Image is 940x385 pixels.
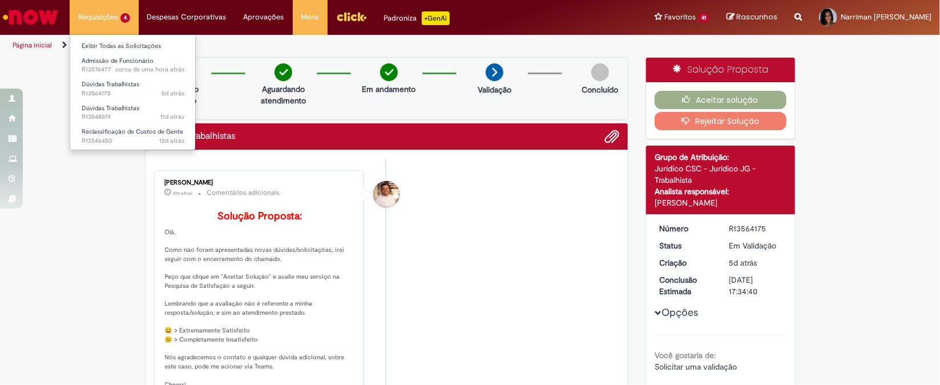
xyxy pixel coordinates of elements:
img: check-circle-green.png [275,63,292,81]
div: Jurídico CSC - Jurídico JG - Trabalhista [655,163,786,186]
b: Você gostaria de: [655,350,716,360]
span: 11d atrás [160,113,184,121]
div: [PERSON_NAME] [655,197,786,208]
span: Narriman [PERSON_NAME] [841,12,931,22]
button: Adicionar anexos [604,129,619,144]
time: 18/09/2025 10:52:13 [159,137,184,145]
span: Solicitar uma validação [655,362,737,372]
span: 4 [120,13,130,23]
b: Solução Proposta: [217,210,302,223]
span: 41 [698,13,709,23]
span: Despesas Corporativas [147,11,227,23]
span: More [301,11,319,23]
dt: Conclusão Estimada [651,274,721,297]
button: Rejeitar Solução [655,112,786,130]
a: Exibir Todas as Solicitações [70,40,196,53]
time: 18/09/2025 17:13:55 [160,113,184,121]
div: 24/09/2025 16:49:00 [729,257,782,268]
a: Rascunhos [727,12,777,23]
p: +GenAi [422,11,450,25]
img: img-circle-grey.png [591,63,609,81]
span: R13548519 [82,113,184,122]
div: Davi Carlo Macedo Da Silva [373,181,400,207]
span: Dúvidas Trabalhistas [82,80,139,89]
span: 12d atrás [159,137,184,145]
span: Admissão de Funcionário [82,57,154,65]
span: Dúvidas Trabalhistas [82,104,139,113]
ul: Requisições [70,34,196,150]
img: arrow-next.png [486,63,503,81]
div: Solução Proposta [646,58,795,82]
div: Analista responsável: [655,186,786,197]
img: ServiceNow [1,6,60,29]
p: Validação [478,84,511,95]
img: click_logo_yellow_360x200.png [336,8,367,25]
p: Em andamento [362,83,415,95]
span: R13576477 [82,65,184,74]
p: Aguardando atendimento [256,83,311,106]
a: Página inicial [13,41,52,50]
time: 24/09/2025 16:49:01 [162,89,184,98]
img: check-circle-green.png [380,63,398,81]
ul: Trilhas de página [9,35,618,56]
time: 29/09/2025 13:18:55 [174,190,193,196]
span: R13546450 [82,137,184,146]
small: Comentários adicionais [207,188,280,198]
span: Rascunhos [736,11,777,22]
p: Concluído [582,84,618,95]
dt: Status [651,240,721,251]
span: Reclassificação de Custos de Gente [82,127,183,136]
button: Aceitar solução [655,91,786,109]
a: Aberto R13576477 : Admissão de Funcionário [70,55,196,76]
a: Aberto R13546450 : Reclassificação de Custos de Gente [70,126,196,147]
a: Aberto R13564175 : Dúvidas Trabalhistas [70,78,196,99]
span: 5d atrás [729,258,757,268]
span: Aprovações [244,11,284,23]
span: cerca de uma hora atrás [115,65,184,74]
div: R13564175 [729,223,782,234]
div: Em Validação [729,240,782,251]
a: Aberto R13548519 : Dúvidas Trabalhistas [70,102,196,123]
div: Grupo de Atribuição: [655,151,786,163]
time: 24/09/2025 16:49:00 [729,258,757,268]
dt: Número [651,223,721,234]
span: Requisições [78,11,118,23]
div: [PERSON_NAME] [165,179,355,186]
div: Padroniza [384,11,450,25]
span: R13564175 [82,89,184,98]
dt: Criação [651,257,721,268]
span: 5d atrás [162,89,184,98]
span: Favoritos [664,11,696,23]
div: [DATE] 17:34:40 [729,274,782,297]
span: 8m atrás [174,190,193,196]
